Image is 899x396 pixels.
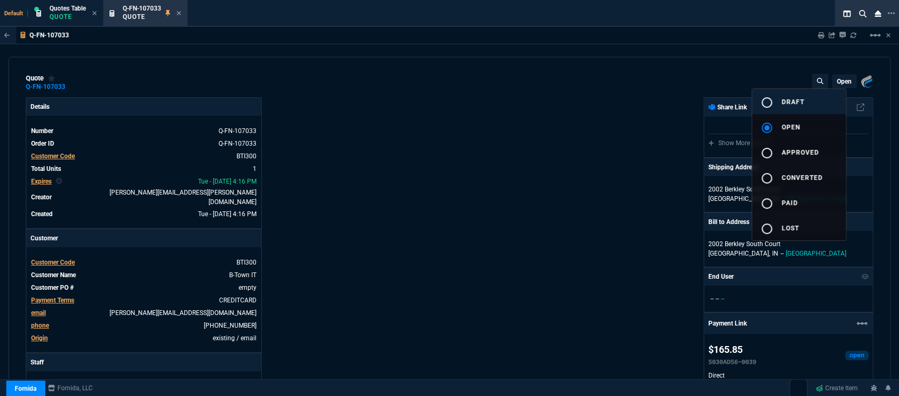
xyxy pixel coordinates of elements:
[782,225,799,232] span: lost
[760,197,773,210] mat-icon: radio_button_unchecked
[760,96,773,109] mat-icon: radio_button_unchecked
[782,124,800,131] span: open
[782,199,798,207] span: paid
[782,174,823,181] span: converted
[782,98,804,106] span: draft
[760,121,773,134] mat-icon: radio_button_checked
[760,222,773,235] mat-icon: radio_button_unchecked
[760,172,773,185] mat-icon: radio_button_unchecked
[760,147,773,159] mat-icon: radio_button_unchecked
[782,149,819,156] span: approved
